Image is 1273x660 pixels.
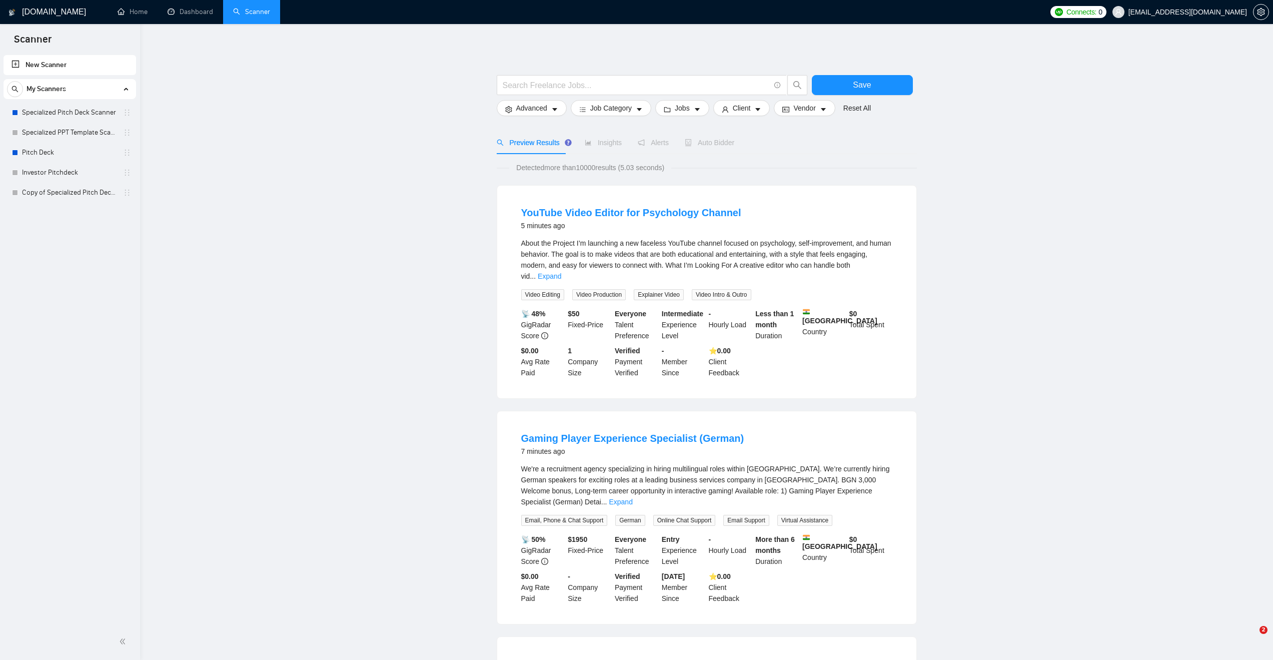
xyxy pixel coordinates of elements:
a: Investor Pitchdeck [22,163,117,183]
span: We're a recruitment agency specializing in hiring multilingual roles within [GEOGRAPHIC_DATA]. We... [521,465,890,506]
div: Company Size [566,345,613,378]
b: $ 1950 [568,535,587,543]
div: Total Spent [847,534,894,567]
div: GigRadar Score [519,308,566,341]
div: 7 minutes ago [521,445,744,457]
img: 🇮🇳 [803,534,810,541]
input: Search Freelance Jobs... [503,79,770,92]
span: My Scanners [27,79,66,99]
span: caret-down [551,106,558,113]
div: Payment Verified [613,345,660,378]
img: logo [9,5,16,21]
span: search [497,139,504,146]
span: Auto Bidder [685,139,734,147]
div: Experience Level [660,534,707,567]
button: setting [1253,4,1269,20]
span: Advanced [516,103,547,114]
span: caret-down [694,106,701,113]
a: Gaming Player Experience Specialist (German) [521,433,744,444]
span: Detected more than 10000 results (5.03 seconds) [509,162,671,173]
b: - [662,347,664,355]
button: search [787,75,807,95]
span: Video Editing [521,289,565,300]
button: search [7,81,23,97]
iframe: Intercom live chat [1239,626,1263,650]
span: Online Chat Support [653,515,716,526]
span: Video Intro & Outro [692,289,751,300]
span: robot [685,139,692,146]
span: holder [123,189,131,197]
button: folderJobscaret-down [655,100,709,116]
span: 2 [1259,626,1267,634]
a: Expand [538,272,561,280]
b: [DATE] [662,572,685,580]
b: $ 0 [849,535,857,543]
span: notification [638,139,645,146]
b: Verified [615,347,640,355]
a: New Scanner [12,55,128,75]
div: Talent Preference [613,308,660,341]
div: Total Spent [847,308,894,341]
b: Less than 1 month [755,310,794,329]
span: Preview Results [497,139,569,147]
div: Client Feedback [707,345,754,378]
span: caret-down [754,106,761,113]
span: German [615,515,645,526]
a: Specialized PPT Template Scanner [22,123,117,143]
a: homeHome [118,8,148,16]
div: Company Size [566,571,613,604]
span: ... [601,498,607,506]
a: setting [1253,8,1269,16]
span: user [722,106,729,113]
span: Virtual Assistance [777,515,833,526]
div: Country [800,308,847,341]
b: [GEOGRAPHIC_DATA] [802,308,877,325]
button: userClientcaret-down [713,100,770,116]
div: Duration [753,308,800,341]
span: caret-down [820,106,827,113]
span: Client [733,103,751,114]
div: Avg Rate Paid [519,345,566,378]
div: 5 minutes ago [521,220,741,232]
div: Talent Preference [613,534,660,567]
button: Save [812,75,913,95]
b: $0.00 [521,572,539,580]
span: double-left [119,636,129,646]
b: 1 [568,347,572,355]
span: Video Production [572,289,626,300]
span: Job Category [590,103,632,114]
div: Duration [753,534,800,567]
span: About the Project I’m launching a new faceless YouTube channel focused on psychology, self-improv... [521,239,891,280]
div: About the Project I’m launching a new faceless YouTube channel focused on psychology, self-improv... [521,238,892,282]
span: info-circle [541,558,548,565]
b: $ 50 [568,310,579,318]
span: Insights [585,139,622,147]
span: holder [123,169,131,177]
span: setting [505,106,512,113]
span: Save [853,79,871,91]
span: idcard [782,106,789,113]
a: dashboardDashboard [168,8,213,16]
b: - [709,535,711,543]
a: Pitch Deck [22,143,117,163]
span: info-circle [774,82,781,89]
a: Expand [609,498,632,506]
div: Country [800,534,847,567]
span: Connects: [1066,7,1096,18]
a: Specialized Pitch Deck Scanner [22,103,117,123]
span: bars [579,106,586,113]
b: 📡 48% [521,310,546,318]
span: info-circle [541,332,548,339]
b: - [568,572,570,580]
b: Entry [662,535,680,543]
span: holder [123,109,131,117]
b: $0.00 [521,347,539,355]
div: Fixed-Price [566,534,613,567]
span: holder [123,149,131,157]
a: searchScanner [233,8,270,16]
li: My Scanners [4,79,136,203]
span: setting [1253,8,1268,16]
b: ⭐️ 0.00 [709,572,731,580]
b: $ 0 [849,310,857,318]
div: Hourly Load [707,308,754,341]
